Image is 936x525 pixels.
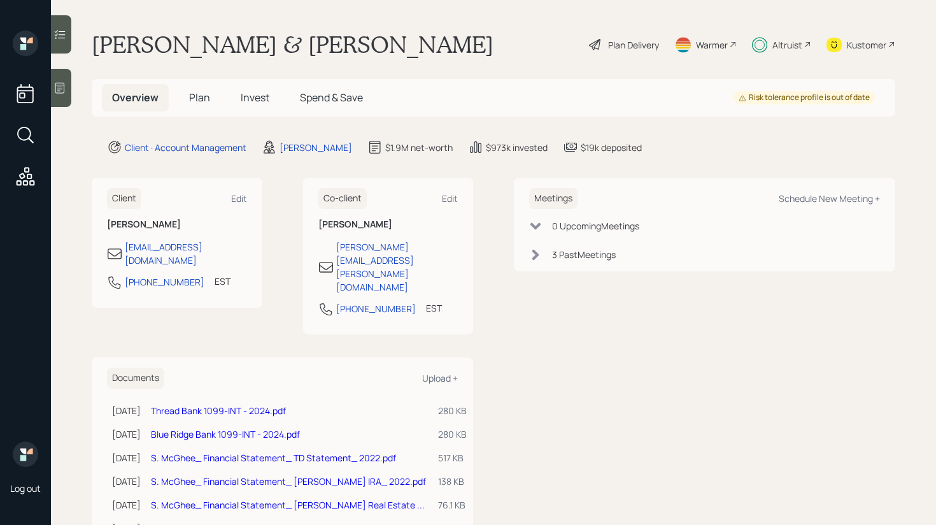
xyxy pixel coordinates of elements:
div: EST [215,275,230,288]
a: S. McGhee_ Financial Statement_ [PERSON_NAME] IRA_ 2022.pdf [151,475,426,487]
div: Plan Delivery [608,38,659,52]
div: 76.1 KB [438,498,478,512]
a: S. McGhee_ Financial Statement_ TD Statement_ 2022.pdf [151,452,396,464]
h1: [PERSON_NAME] & [PERSON_NAME] [92,31,493,59]
div: Warmer [696,38,728,52]
h6: Co-client [318,188,367,209]
div: [DATE] [112,428,141,441]
h6: Meetings [529,188,578,209]
div: Kustomer [847,38,886,52]
span: Overview [112,90,159,104]
div: $19k deposited [581,141,642,154]
div: 3 Past Meeting s [552,248,616,261]
div: EST [426,301,442,315]
div: Client · Account Management [125,141,246,154]
div: [PHONE_NUMBER] [336,302,416,315]
h6: Documents [107,368,164,389]
div: 517 KB [438,451,478,464]
div: Edit [442,192,458,205]
span: Invest [241,90,269,104]
div: $973k invested [486,141,548,154]
a: Thread Bank 1099-INT - 2024.pdf [151,405,286,417]
div: [PERSON_NAME][EMAIL_ADDRESS][PERSON_NAME][DOMAIN_NAME] [336,240,458,294]
div: Edit [231,192,247,205]
div: Risk tolerance profile is out of date [739,92,870,103]
h6: [PERSON_NAME] [107,219,247,230]
div: Upload + [422,372,458,384]
a: S. McGhee_ Financial Statement_ [PERSON_NAME] Real Estate ... [151,499,425,511]
div: 138 KB [438,475,478,488]
div: 280 KB [438,428,478,441]
div: [PHONE_NUMBER] [125,275,204,289]
img: retirable_logo.png [13,442,38,467]
h6: [PERSON_NAME] [318,219,458,230]
span: Spend & Save [300,90,363,104]
div: [EMAIL_ADDRESS][DOMAIN_NAME] [125,240,247,267]
div: 280 KB [438,404,478,417]
div: [DATE] [112,475,141,488]
div: Schedule New Meeting + [779,192,880,205]
div: $1.9M net-worth [385,141,453,154]
h6: Client [107,188,141,209]
div: [DATE] [112,451,141,464]
div: [PERSON_NAME] [280,141,352,154]
span: Plan [189,90,210,104]
div: [DATE] [112,404,141,417]
div: Log out [10,482,41,494]
div: Altruist [772,38,802,52]
div: [DATE] [112,498,141,512]
a: Blue Ridge Bank 1099-INT - 2024.pdf [151,428,300,440]
div: 0 Upcoming Meeting s [552,219,639,233]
